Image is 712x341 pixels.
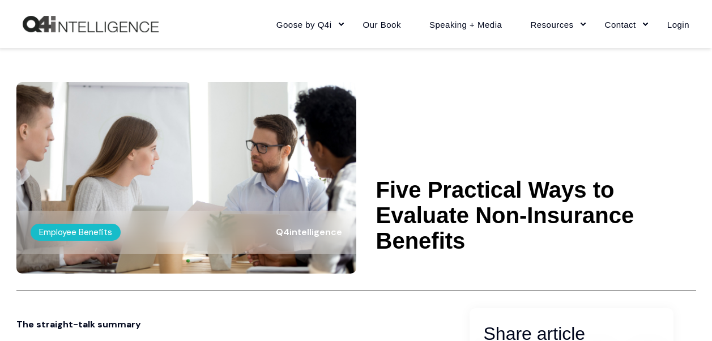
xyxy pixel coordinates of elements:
a: Back to Home [23,16,159,33]
img: Q4intelligence, LLC logo [23,16,159,33]
span: The straight-talk summary [16,318,141,330]
label: Employee Benefits [31,224,121,241]
iframe: Chat Widget [655,287,712,341]
h1: Five Practical Ways to Evaluate Non-Insurance Benefits [376,177,696,254]
span: Q4intelligence [276,226,342,238]
img: Employees discussing non-insurance benefits [16,82,356,274]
